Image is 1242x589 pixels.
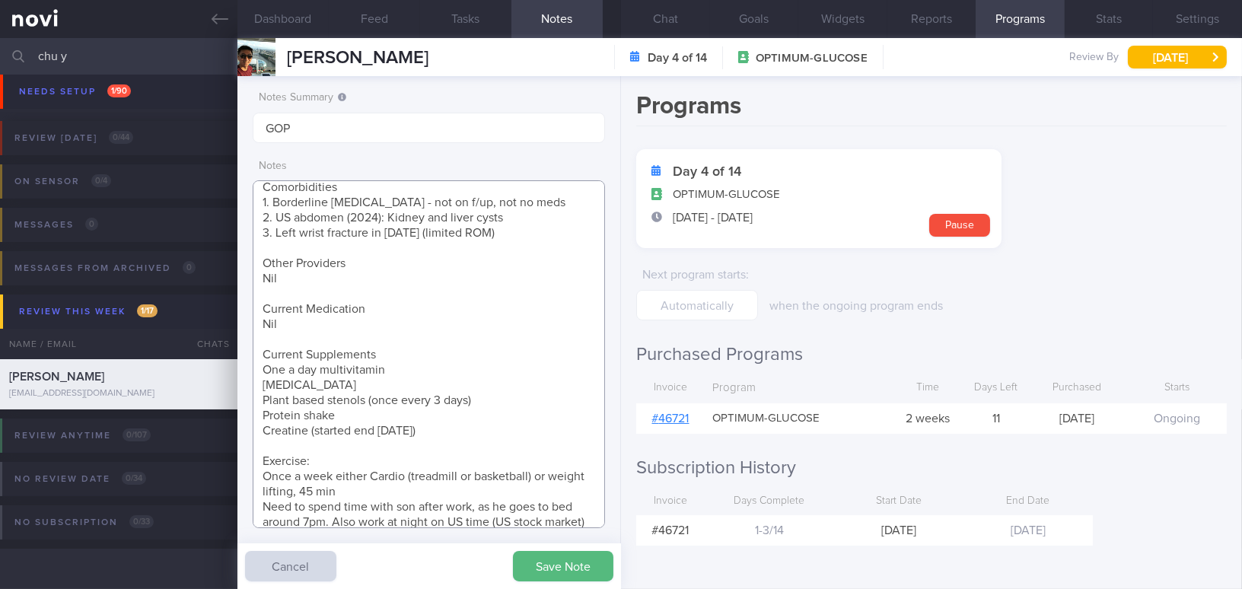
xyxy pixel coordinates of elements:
input: Automatically [636,290,758,320]
a: #46721 [652,412,689,425]
span: [DATE] - [DATE] [673,210,753,225]
div: Program [705,374,890,403]
div: Review this week [15,301,161,322]
span: 0 [183,261,196,274]
label: Notes [259,160,599,174]
div: Ongoing [1127,403,1227,434]
div: [EMAIL_ADDRESS][DOMAIN_NAME] [9,388,228,400]
span: [DATE] [881,524,916,536]
p: when the ongoing program ends [769,298,1017,314]
label: Notes Summary [259,91,599,105]
div: End Date [963,487,1093,516]
span: OPTIMUM-GLUCOSE [673,187,780,202]
span: [PERSON_NAME] [9,371,104,383]
div: Invoice [636,487,705,516]
div: Review anytime [11,425,154,446]
strong: Day 4 of 14 [673,164,741,180]
span: 1 / 17 [137,304,158,317]
div: Messages from Archived [11,258,199,279]
div: Invoice [636,374,705,403]
div: [EMAIL_ADDRESS][DOMAIN_NAME] [9,91,228,102]
h2: Subscription History [636,457,1227,479]
div: Time [890,374,966,403]
div: 2 weeks [890,403,966,434]
button: Cancel [245,551,336,581]
div: # 46721 [636,515,705,546]
span: 0 / 34 [122,472,146,485]
div: [DATE] [1027,403,1126,434]
span: OPTIMUM-GLUCOSE [756,51,868,66]
div: No subscription [11,512,158,533]
div: Chats [177,329,237,359]
span: [PERSON_NAME] [287,49,428,67]
label: Next program starts : [642,267,752,282]
span: 0 / 33 [129,515,154,528]
div: Starts [1127,374,1227,403]
div: Purchased [1027,374,1126,403]
span: Review By [1069,51,1119,65]
div: 1-3 / 14 [705,515,834,546]
h1: Programs [636,91,1227,126]
span: OPTIMUM-GLUCOSE [712,412,820,426]
h2: Purchased Programs [636,343,1227,366]
span: [DATE] [1011,524,1046,536]
button: Pause [929,214,990,237]
button: [DATE] [1128,46,1227,68]
div: 11 [966,403,1027,434]
span: 0 [85,218,98,231]
div: Start Date [834,487,963,516]
button: Save Note [513,551,613,581]
strong: Day 4 of 14 [648,50,707,65]
div: No review date [11,469,150,489]
div: Days Left [966,374,1027,403]
span: 0 / 107 [123,428,151,441]
span: 0 / 44 [109,131,133,144]
div: On sensor [11,171,115,192]
div: Review [DATE] [11,128,137,148]
div: Messages [11,215,102,235]
span: [PERSON_NAME] [9,73,101,85]
span: 0 / 4 [91,174,111,187]
div: Days Complete [705,487,834,516]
